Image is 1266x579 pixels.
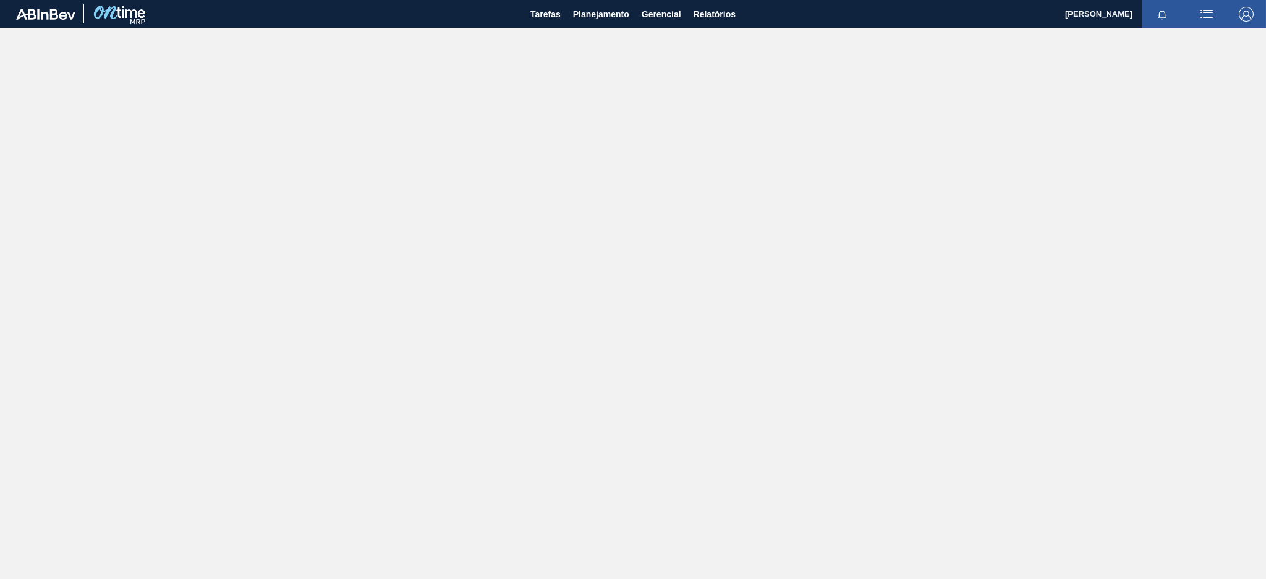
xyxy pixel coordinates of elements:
img: TNhmsLtSVTkK8tSr43FrP2fwEKptu5GPRR3wAAAABJRU5ErkJggg== [16,9,75,20]
span: Relatórios [694,7,736,22]
img: userActions [1199,7,1214,22]
span: Tarefas [530,7,561,22]
span: Planejamento [573,7,629,22]
button: Notificações [1142,6,1182,23]
span: Gerencial [642,7,681,22]
img: Logout [1239,7,1254,22]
